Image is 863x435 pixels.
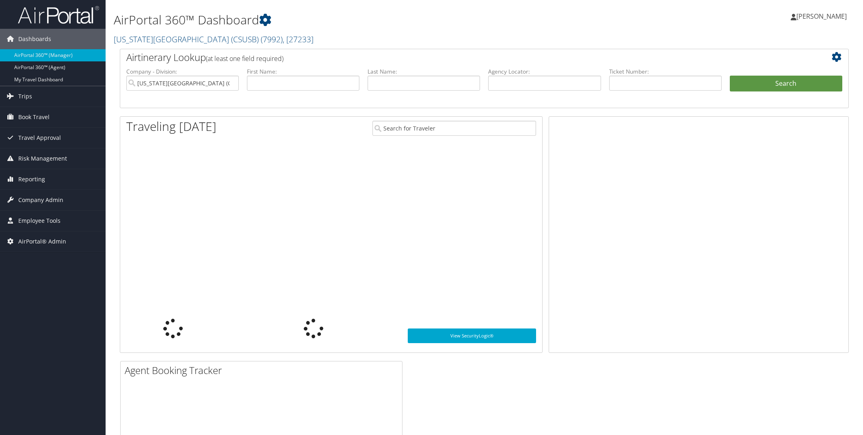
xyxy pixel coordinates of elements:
label: First Name: [247,67,359,76]
h2: Agent Booking Tracker [125,363,402,377]
span: Reporting [18,169,45,189]
label: Ticket Number: [609,67,722,76]
a: [US_STATE][GEOGRAPHIC_DATA] (CSUSB) [114,34,314,45]
span: Company Admin [18,190,63,210]
span: ( 7992 ) [261,34,283,45]
span: Trips [18,86,32,107]
span: , [ 27233 ] [283,34,314,45]
span: AirPortal® Admin [18,231,66,252]
span: (at least one field required) [206,54,283,63]
span: Employee Tools [18,211,61,231]
span: [PERSON_NAME] [796,12,847,21]
span: Risk Management [18,148,67,169]
h1: Traveling [DATE] [126,118,216,135]
a: View SecurityLogic® [408,328,536,343]
span: Travel Approval [18,128,61,148]
input: Search for Traveler [372,121,536,136]
span: Dashboards [18,29,51,49]
h1: AirPortal 360™ Dashboard [114,11,608,28]
h2: Airtinerary Lookup [126,50,782,64]
img: airportal-logo.png [18,5,99,24]
button: Search [730,76,842,92]
a: [PERSON_NAME] [791,4,855,28]
label: Company - Division: [126,67,239,76]
label: Last Name: [368,67,480,76]
label: Agency Locator: [488,67,601,76]
span: Book Travel [18,107,50,127]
